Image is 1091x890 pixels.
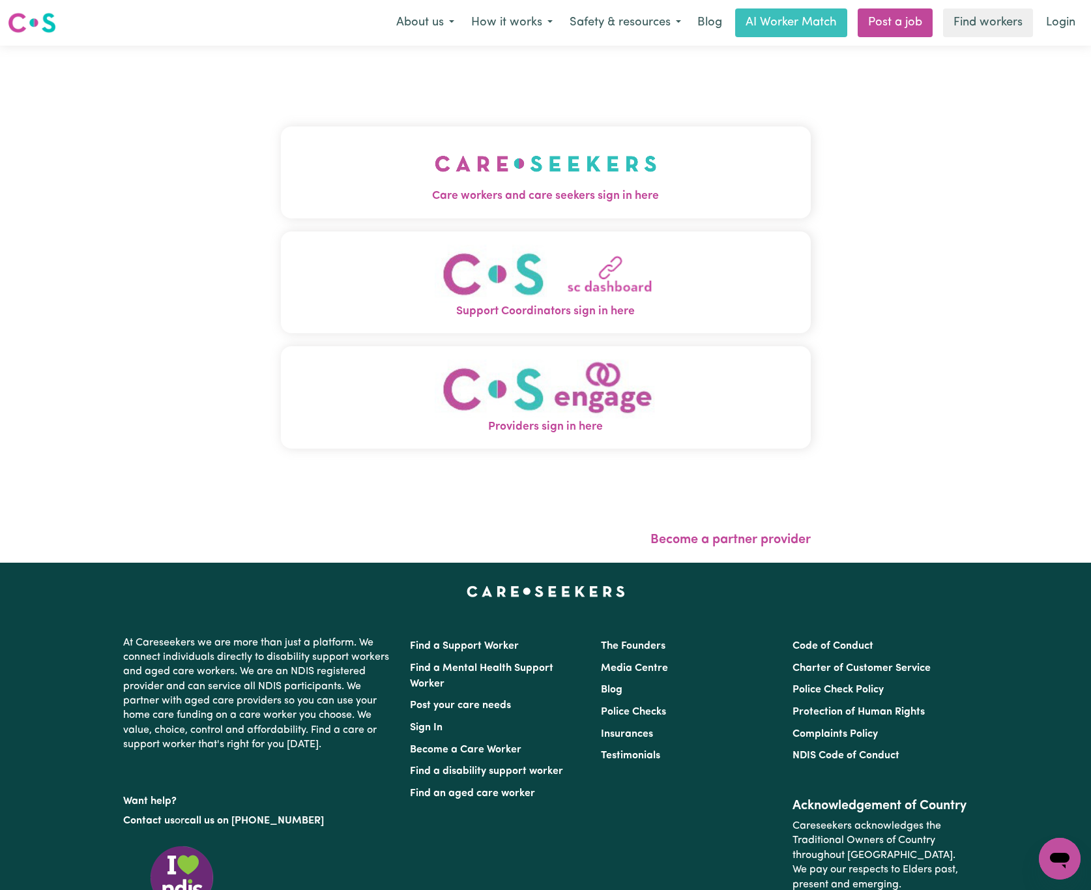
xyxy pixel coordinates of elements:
[410,745,521,755] a: Become a Care Worker
[690,8,730,37] a: Blog
[123,789,394,808] p: Want help?
[650,533,811,546] a: Become a partner provider
[858,8,933,37] a: Post a job
[8,11,56,35] img: Careseekers logo
[601,729,653,739] a: Insurances
[943,8,1033,37] a: Find workers
[281,303,811,320] span: Support Coordinators sign in here
[793,798,968,814] h2: Acknowledgement of Country
[793,729,878,739] a: Complaints Policy
[410,722,443,733] a: Sign In
[123,816,175,826] a: Contact us
[561,9,690,37] button: Safety & resources
[601,641,665,651] a: The Founders
[793,685,884,695] a: Police Check Policy
[184,816,324,826] a: call us on [PHONE_NUMBER]
[410,700,511,711] a: Post your care needs
[793,641,873,651] a: Code of Conduct
[601,663,668,674] a: Media Centre
[1039,838,1081,880] iframe: Button to launch messaging window
[8,8,56,38] a: Careseekers logo
[410,663,553,689] a: Find a Mental Health Support Worker
[793,750,899,761] a: NDIS Code of Conduct
[467,586,625,597] a: Careseekers home page
[793,663,931,674] a: Charter of Customer Service
[281,419,811,436] span: Providers sign in here
[123,630,394,758] p: At Careseekers we are more than just a platform. We connect individuals directly to disability su...
[281,126,811,218] button: Care workers and care seekers sign in here
[281,346,811,449] button: Providers sign in here
[463,9,561,37] button: How it works
[388,9,463,37] button: About us
[281,231,811,334] button: Support Coordinators sign in here
[123,808,394,833] p: or
[1038,8,1083,37] a: Login
[601,707,666,717] a: Police Checks
[601,685,622,695] a: Blog
[410,788,535,799] a: Find an aged care worker
[410,641,519,651] a: Find a Support Worker
[793,707,925,717] a: Protection of Human Rights
[281,188,811,205] span: Care workers and care seekers sign in here
[601,750,660,761] a: Testimonials
[735,8,847,37] a: AI Worker Match
[410,766,563,777] a: Find a disability support worker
